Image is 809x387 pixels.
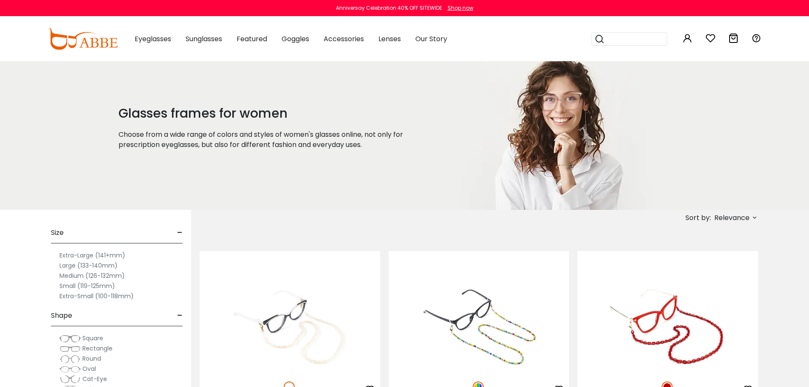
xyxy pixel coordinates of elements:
label: Extra-Large (141+mm) [59,250,125,260]
span: Eyeglasses [135,34,171,44]
label: Medium (126-132mm) [59,271,125,281]
span: Featured [237,34,267,44]
div: Anniversay Celebration 40% OFF SITEWIDE [336,4,442,12]
span: Sort by: [685,213,711,223]
img: White Satant - Eyeglasses Chain - ,glasses chain [200,282,380,372]
img: Red Ballet - Eyeglasses Chain - ,glasses chain [578,282,758,372]
span: Round [82,354,101,363]
div: Shop now [448,4,474,12]
span: Our Story [415,34,447,44]
p: Choose from a wide range of colors and styles of women's glasses online, not only for prescriptio... [118,130,428,150]
label: Large (133-140mm) [59,260,118,271]
img: Multicolor Orex - Eyeglasses Chain - ,glasses chain [389,282,569,372]
span: Size [51,223,64,243]
span: - [177,223,183,243]
span: Oval [82,364,96,373]
span: Cat-Eye [82,375,107,383]
span: Rectangle [82,344,113,353]
img: Cat-Eye.png [59,375,81,384]
img: abbeglasses.com [48,28,118,50]
a: Shop now [443,4,474,11]
span: - [177,305,183,326]
span: Accessories [324,34,364,44]
img: Round.png [59,355,81,363]
span: Lenses [378,34,401,44]
label: Extra-Small (100-118mm) [59,291,134,301]
img: Oval.png [59,365,81,373]
img: Square.png [59,334,81,343]
span: Sunglasses [186,34,222,44]
h1: Glasses frames for women [118,106,428,121]
span: Shape [51,305,72,326]
img: Rectangle.png [59,345,81,353]
span: Square [82,334,103,342]
img: glasses frames for women [448,61,664,210]
span: Relevance [714,210,750,226]
label: Small (119-125mm) [59,281,115,291]
span: Goggles [282,34,309,44]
